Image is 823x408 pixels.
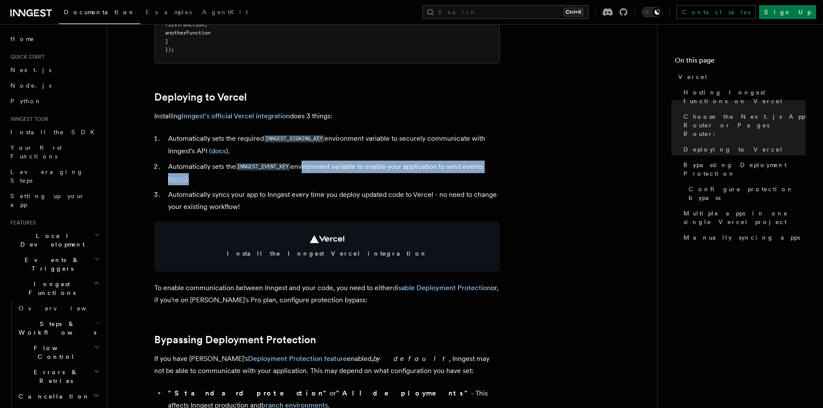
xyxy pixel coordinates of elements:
a: Deploying to Vercel [680,142,806,157]
span: Python [10,98,42,104]
a: Deploying to Vercel [154,91,247,103]
span: Events & Triggers [7,256,94,273]
a: Install the SDK [7,124,102,140]
li: Automatically syncs your app to Inngest every time you deploy updated code to Vercel - no need to... [165,189,500,213]
span: Node.js [10,82,51,89]
span: Multiple apps in one single Vercel project [683,209,806,226]
span: Your first Functions [10,144,62,160]
li: Automatically sets the required environment variable to securely communicate with Inngest's API ( ). [165,133,500,157]
p: To enable communication between Inngest and your code, you need to either or, if you're on [PERSO... [154,282,500,306]
strong: "Standard protection" [168,389,330,397]
a: Manually syncing apps [680,230,806,245]
span: Bypassing Deployment Protection [683,161,806,178]
code: INNGEST_EVENT_KEY [236,163,290,171]
span: Steps & Workflows [15,319,96,337]
span: Home [10,35,35,43]
span: Local Development [7,231,94,249]
a: Setting up your app [7,188,102,212]
button: Events & Triggers [7,252,102,276]
span: , [204,22,207,28]
a: Your first Functions [7,140,102,164]
a: INNGEST_EVENT_KEY [236,162,290,171]
button: Errors & Retries [15,364,102,389]
a: Python [7,93,102,109]
a: Documentation [59,3,140,24]
span: Errors & Retries [15,368,94,385]
a: Leveraging Steps [7,164,102,188]
span: Manually syncing apps [683,233,800,242]
a: Sign Up [759,5,816,19]
span: firstFunction [165,22,204,28]
a: docs [211,147,226,155]
a: Deployment Protection feature [248,354,347,363]
button: Cancellation [15,389,102,404]
span: Vercel [678,73,708,81]
span: Flow Control [15,344,94,361]
a: Choose the Next.js App Router or Pages Router: [680,109,806,142]
span: Overview [19,305,108,312]
span: AgentKit [202,9,248,16]
a: Install the Inngest Vercel integration [154,221,500,272]
kbd: Ctrl+K [564,8,583,16]
strong: "All deployments" [336,389,471,397]
span: Choose the Next.js App Router or Pages Router: [683,112,806,138]
button: Inngest Functions [7,276,102,300]
a: Overview [15,300,102,316]
span: }); [165,47,174,53]
span: Setting up your app [10,193,85,208]
span: Features [7,219,36,226]
a: Bypassing Deployment Protection [680,157,806,181]
span: Quick start [7,54,44,60]
a: Next.js [7,62,102,78]
span: Inngest tour [7,116,48,123]
span: Deploying to Vercel [683,145,783,154]
span: Examples [146,9,192,16]
button: Steps & Workflows [15,316,102,340]
span: Next.js [10,66,51,73]
p: Installing does 3 things: [154,110,500,122]
button: Search...Ctrl+K [423,5,588,19]
span: Cancellation [15,392,90,401]
a: Home [7,31,102,47]
a: Configure protection bypass [685,181,806,206]
span: Install the Inngest Vercel integration [165,249,489,258]
a: disable Deployment Protection [393,284,491,292]
a: Multiple apps in one single Vercel project [680,206,806,230]
a: Bypassing Deployment Protection [154,334,316,346]
a: Hosting Inngest functions on Vercel [680,85,806,109]
span: Install the SDK [10,129,100,136]
span: anotherFunction [165,30,210,36]
span: Leveraging Steps [10,168,83,184]
em: by default [373,354,449,363]
span: Inngest Functions [7,280,93,297]
button: Local Development [7,228,102,252]
a: Node.js [7,78,102,93]
a: AgentKit [197,3,253,23]
a: INNGEST_SIGNING_KEY [264,134,324,142]
a: docs [170,175,185,183]
span: ] [165,38,168,44]
p: If you have [PERSON_NAME]'s enabled, , Inngest may not be able to communicate with your applicati... [154,353,500,377]
span: Documentation [64,9,135,16]
button: Flow Control [15,340,102,364]
li: Automatically sets the environment variable to enable your application to send events ( ). [165,161,500,185]
a: Contact sales [677,5,756,19]
code: INNGEST_SIGNING_KEY [264,135,324,142]
span: Configure protection bypass [689,185,806,202]
span: Hosting Inngest functions on Vercel [683,88,806,105]
a: Examples [140,3,197,23]
a: Inngest's official Vercel integration [181,112,290,120]
h4: On this page [675,55,806,69]
button: Toggle dark mode [642,7,662,17]
a: Vercel [675,69,806,85]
